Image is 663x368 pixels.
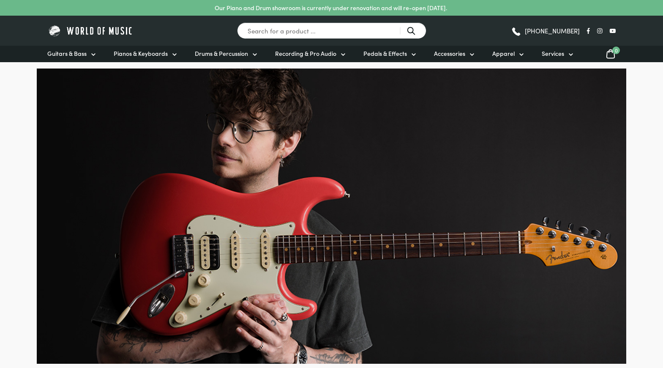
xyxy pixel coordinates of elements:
[511,25,580,37] a: [PHONE_NUMBER]
[47,49,87,58] span: Guitars & Bass
[540,275,663,368] iframe: Chat with our support team
[195,49,248,58] span: Drums & Percussion
[37,69,626,364] img: Fender-Ultraluxe-Hero
[542,49,564,58] span: Services
[47,24,134,37] img: World of Music
[215,3,447,12] p: Our Piano and Drum showroom is currently under renovation and will re-open [DATE].
[525,27,580,34] span: [PHONE_NUMBER]
[492,49,515,58] span: Apparel
[612,47,620,54] span: 0
[434,49,465,58] span: Accessories
[237,22,426,39] input: Search for a product ...
[275,49,336,58] span: Recording & Pro Audio
[363,49,407,58] span: Pedals & Effects
[114,49,168,58] span: Pianos & Keyboards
